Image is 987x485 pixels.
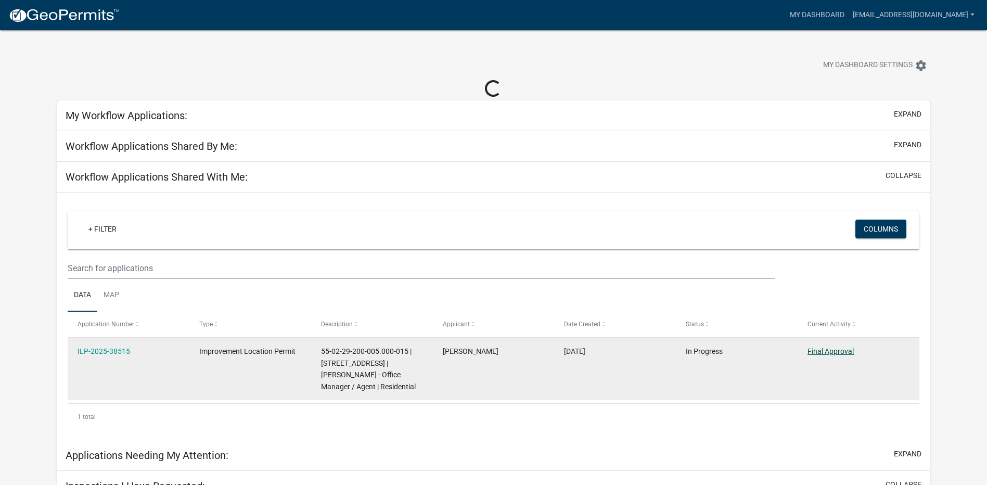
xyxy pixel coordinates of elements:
a: Final Approval [807,347,854,355]
datatable-header-cell: Type [189,312,311,337]
a: ILP-2025-38515 [78,347,130,355]
datatable-header-cell: Status [676,312,798,337]
span: Description [321,321,353,328]
span: 55-02-29-200-005.000-015 | 13894 N ZOEY LN | Jackie Thompson - Office Manager / Agent | Residential [321,347,416,391]
a: My Dashboard [786,5,849,25]
i: settings [915,59,927,72]
datatable-header-cell: Current Activity [798,312,919,337]
datatable-header-cell: Description [311,312,433,337]
span: Tyler Mylcraine [443,347,498,355]
a: Data [68,279,97,312]
input: Search for applications [68,258,775,279]
span: Application Number [78,321,134,328]
h5: Workflow Applications Shared By Me: [66,140,237,152]
span: Type [199,321,213,328]
span: In Progress [686,347,723,355]
datatable-header-cell: Date Created [554,312,676,337]
div: 1 total [68,404,919,430]
button: Columns [855,220,906,238]
datatable-header-cell: Applicant [432,312,554,337]
h5: My Workflow Applications: [66,109,187,122]
a: [EMAIL_ADDRESS][DOMAIN_NAME] [849,5,979,25]
button: My Dashboard Settingssettings [815,55,935,75]
button: collapse [886,170,921,181]
span: Current Activity [807,321,851,328]
span: My Dashboard Settings [823,59,913,72]
button: expand [894,449,921,460]
a: + Filter [80,220,125,238]
datatable-header-cell: Application Number [68,312,189,337]
span: Improvement Location Permit [199,347,296,355]
span: 07/15/2025 [564,347,585,355]
span: Date Created [564,321,600,328]
a: Map [97,279,125,312]
h5: Applications Needing My Attention: [66,449,228,462]
h5: Workflow Applications Shared With Me: [66,171,248,183]
button: expand [894,139,921,150]
div: collapse [57,193,930,440]
button: expand [894,109,921,120]
span: Status [686,321,704,328]
span: Applicant [443,321,470,328]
